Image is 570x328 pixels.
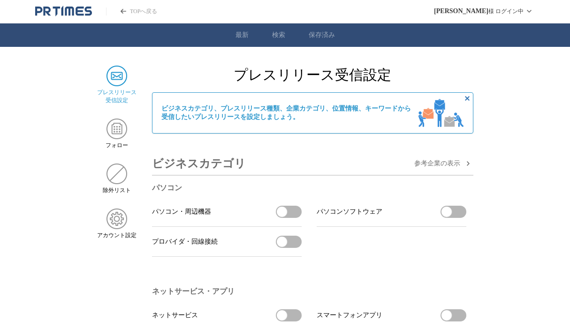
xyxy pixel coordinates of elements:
[152,152,246,175] h3: ビジネスカテゴリ
[152,311,198,320] span: ネットサービス
[106,66,127,86] img: プレスリリース 受信設定
[97,231,137,239] span: アカウント設定
[152,287,466,297] h3: ネットサービス・アプリ
[35,6,92,17] a: PR TIMESのトップページはこちら
[103,186,131,194] span: 除外リスト
[414,158,473,169] button: 参考企業の表示
[152,66,473,85] h2: プレスリリース受信設定
[152,183,466,193] h3: パソコン
[106,142,128,149] span: フォロー
[97,164,137,194] a: 除外リスト除外リスト
[434,7,488,15] span: [PERSON_NAME]
[272,31,285,39] a: 検索
[97,119,137,149] a: フォローフォロー
[236,31,249,39] a: 最新
[317,208,382,216] span: パソコンソフトウェア
[106,164,127,184] img: 除外リスト
[152,208,211,216] span: パソコン・周辺機器
[97,209,137,239] a: アカウント設定アカウント設定
[462,93,473,104] button: 非表示にする
[106,209,127,229] img: アカウント設定
[106,119,127,139] img: フォロー
[317,311,382,320] span: スマートフォンアプリ
[106,7,157,15] a: PR TIMESのトップページはこちら
[97,66,137,104] a: プレスリリース 受信設定プレスリリース 受信設定
[152,238,218,246] span: プロバイダ・回線接続
[97,89,137,104] span: プレスリリース 受信設定
[309,31,335,39] a: 保存済み
[161,104,411,121] span: ビジネスカテゴリ、プレスリリース種類、企業カテゴリ、位置情報、キーワードから 受信したいプレスリリースを設定しましょう。
[414,159,460,168] span: 参考企業の 表示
